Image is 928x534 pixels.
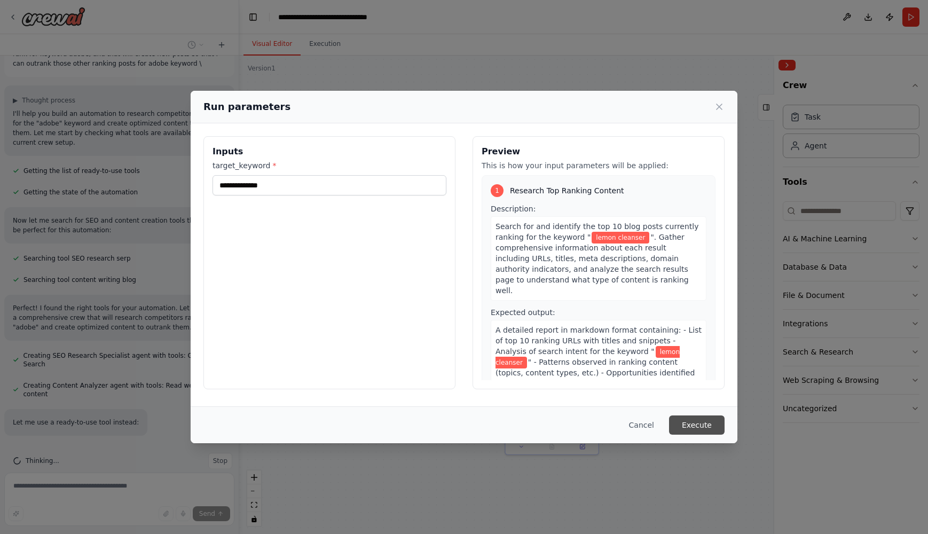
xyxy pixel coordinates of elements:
[491,308,555,317] span: Expected output:
[496,346,680,368] span: Variable: target_keyword
[482,160,715,171] p: This is how your input parameters will be applied:
[592,232,649,244] span: Variable: target_keyword
[510,185,624,196] span: Research Top Ranking Content
[496,358,695,398] span: " - Patterns observed in ranking content (topics, content types, etc.) - Opportunities identified...
[620,415,663,435] button: Cancel
[491,205,536,213] span: Description:
[669,415,725,435] button: Execute
[482,145,715,158] h3: Preview
[203,99,290,114] h2: Run parameters
[491,184,504,197] div: 1
[213,145,446,158] h3: Inputs
[496,222,699,241] span: Search for and identify the top 10 blog posts currently ranking for the keyword "
[496,326,702,356] span: A detailed report in markdown format containing: - List of top 10 ranking URLs with titles and sn...
[213,160,446,171] label: target_keyword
